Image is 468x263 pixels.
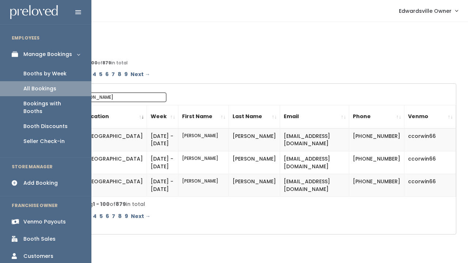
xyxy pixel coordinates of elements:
[102,60,111,66] b: 879
[349,128,404,151] td: [PHONE_NUMBER]
[91,69,98,80] a: Page 4
[178,105,229,128] th: First Name: activate to sort column ascending
[37,34,456,42] h4: All Bookings
[110,211,117,222] a: Page 7
[147,128,178,151] td: [DATE] - [DATE]
[129,69,151,80] a: Next →
[147,174,178,197] td: [DATE] - [DATE]
[93,200,110,208] b: 1 - 100
[349,174,404,197] td: [PHONE_NUMBER]
[404,128,456,151] td: ccorwin66
[104,211,110,222] a: Page 6
[280,151,349,174] td: [EMAIL_ADDRESS][DOMAIN_NAME]
[23,179,58,187] div: Add Booking
[178,174,229,197] td: [PERSON_NAME]
[147,151,178,174] td: [DATE] - [DATE]
[229,105,280,128] th: Last Name: activate to sort column ascending
[399,7,452,15] span: Edwardsville Owner
[280,174,349,197] td: [EMAIL_ADDRESS][DOMAIN_NAME]
[123,211,129,222] a: Page 9
[41,69,453,80] div: Pagination
[229,174,280,197] td: [PERSON_NAME]
[229,151,280,174] td: [PERSON_NAME]
[23,138,65,145] div: Seller Check-in
[404,151,456,174] td: ccorwin66
[110,69,116,80] a: Page 7
[117,211,123,222] a: Page 8
[404,174,456,197] td: ccorwin66
[23,100,80,115] div: Bookings with Booths
[129,211,152,222] a: Next →
[81,151,147,174] td: [GEOGRAPHIC_DATA]
[98,69,104,80] a: Page 5
[23,123,68,130] div: Booth Discounts
[41,200,452,208] div: Displaying Booking of in total
[23,252,53,260] div: Customers
[23,218,66,226] div: Venmo Payouts
[349,105,404,128] th: Phone: activate to sort column ascending
[116,69,123,80] a: Page 8
[41,211,452,222] div: Pagination
[392,3,465,19] a: Edwardsville Owner
[280,128,349,151] td: [EMAIL_ADDRESS][DOMAIN_NAME]
[81,105,147,128] th: Location: activate to sort column ascending
[178,151,229,174] td: [PERSON_NAME]
[404,105,456,128] th: Venmo: activate to sort column ascending
[81,128,147,151] td: [GEOGRAPHIC_DATA]
[46,93,166,102] label: Search:
[41,60,453,66] div: Displaying Booking of in total
[98,211,104,222] a: Page 5
[81,174,147,197] td: [GEOGRAPHIC_DATA]
[23,235,56,243] div: Booth Sales
[116,200,126,208] b: 879
[73,93,166,102] input: Search:
[10,5,58,19] img: preloved logo
[91,211,98,222] a: Page 4
[147,105,178,128] th: Week: activate to sort column ascending
[280,105,349,128] th: Email: activate to sort column ascending
[229,128,280,151] td: [PERSON_NAME]
[104,69,110,80] a: Page 6
[23,50,72,58] div: Manage Bookings
[123,69,129,80] a: Page 9
[23,70,67,78] div: Booths by Week
[178,128,229,151] td: [PERSON_NAME]
[23,85,56,93] div: All Bookings
[349,151,404,174] td: [PHONE_NUMBER]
